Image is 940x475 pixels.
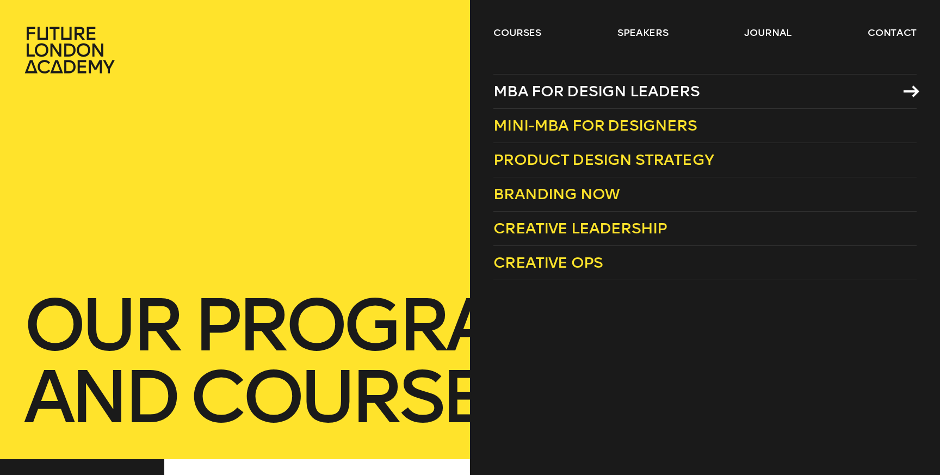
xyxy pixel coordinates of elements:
a: journal [744,26,791,39]
span: MBA for Design Leaders [493,82,700,100]
a: Product Design Strategy [493,143,917,177]
span: Mini-MBA for Designers [493,116,697,134]
a: courses [493,26,541,39]
a: contact [868,26,917,39]
a: MBA for Design Leaders [493,74,917,109]
a: Mini-MBA for Designers [493,109,917,143]
span: Product Design Strategy [493,151,714,169]
a: speakers [617,26,668,39]
span: Creative Leadership [493,219,667,237]
a: Branding Now [493,177,917,212]
span: Branding Now [493,185,620,203]
span: Creative Ops [493,254,603,272]
a: Creative Leadership [493,212,917,246]
a: Creative Ops [493,246,917,280]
